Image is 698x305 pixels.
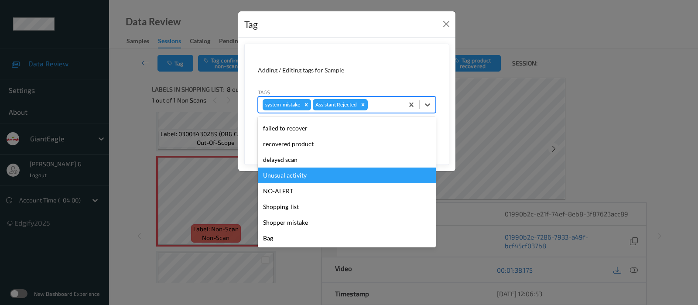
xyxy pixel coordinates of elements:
[258,230,436,246] div: Bag
[258,199,436,215] div: Shopping-list
[258,66,436,75] div: Adding / Editing tags for Sample
[263,99,301,110] div: system-mistake
[244,17,258,31] div: Tag
[313,99,358,110] div: Assistant Rejected
[440,18,452,30] button: Close
[301,99,311,110] div: Remove system-mistake
[258,152,436,168] div: delayed scan
[258,168,436,183] div: Unusual activity
[258,88,270,96] label: Tags
[358,99,368,110] div: Remove Assistant Rejected
[258,215,436,230] div: Shopper mistake
[258,120,436,136] div: failed to recover
[258,136,436,152] div: recovered product
[258,183,436,199] div: NO-ALERT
